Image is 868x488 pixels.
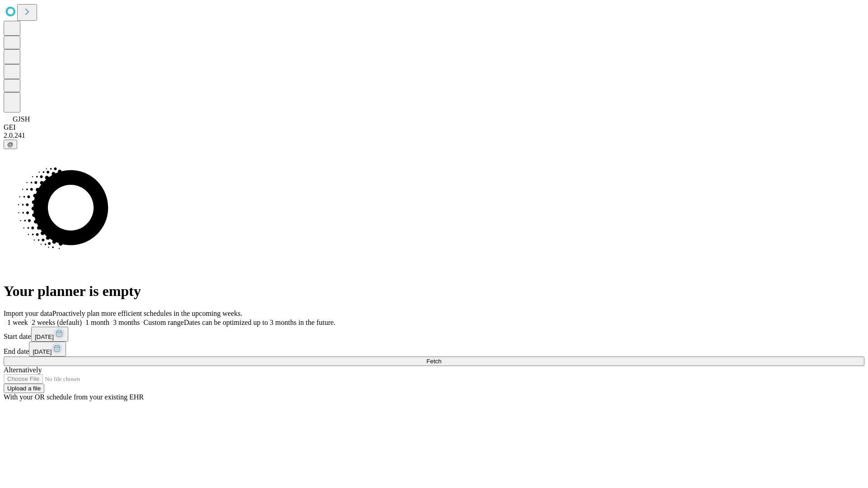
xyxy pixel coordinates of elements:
div: 2.0.241 [4,131,864,140]
span: GJSH [13,115,30,123]
span: Proactively plan more efficient schedules in the upcoming weeks. [52,310,242,317]
span: 1 week [7,319,28,326]
div: End date [4,342,864,357]
span: Alternatively [4,366,42,374]
h1: Your planner is empty [4,283,864,300]
span: @ [7,141,14,148]
span: [DATE] [33,348,52,355]
span: With your OR schedule from your existing EHR [4,393,144,401]
span: Dates can be optimized up to 3 months in the future. [184,319,335,326]
span: 1 month [85,319,109,326]
button: [DATE] [31,327,68,342]
span: 2 weeks (default) [32,319,82,326]
span: Fetch [426,358,441,365]
span: Custom range [143,319,184,326]
div: GEI [4,123,864,131]
button: Upload a file [4,384,44,393]
button: Fetch [4,357,864,366]
div: Start date [4,327,864,342]
span: Import your data [4,310,52,317]
button: [DATE] [29,342,66,357]
button: @ [4,140,17,149]
span: [DATE] [35,333,54,340]
span: 3 months [113,319,140,326]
